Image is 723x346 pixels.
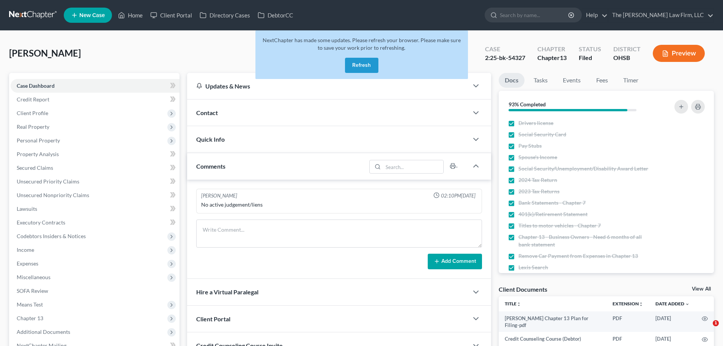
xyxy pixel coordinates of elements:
span: Pay Stubs [518,142,542,150]
span: Lawsuits [17,205,37,212]
td: [DATE] [649,311,696,332]
a: Unsecured Nonpriority Claims [11,188,180,202]
button: Add Comment [428,254,482,270]
td: PDF [606,311,649,332]
a: Help [582,8,608,22]
span: Real Property [17,123,49,130]
span: NextChapter has made some updates. Please refresh your browser. Please make sure to save your wor... [263,37,461,51]
span: Client Profile [17,110,48,116]
span: Drivers license [518,119,553,127]
a: Credit Report [11,93,180,106]
span: Comments [196,163,225,170]
span: Case Dashboard [17,82,55,89]
span: 13 [560,54,567,61]
input: Search by name... [500,8,569,22]
div: Filed [579,54,601,62]
span: Credit Report [17,96,49,103]
span: Property Analysis [17,151,59,157]
span: Lexis Search [518,264,548,271]
td: PDF [606,332,649,346]
a: DebtorCC [254,8,297,22]
span: Codebtors Insiders & Notices [17,233,86,239]
input: Search... [383,160,444,173]
span: Means Test [17,301,43,308]
iframe: Intercom live chat [697,320,715,338]
div: Status [579,45,601,54]
a: The [PERSON_NAME] Law Firm, LLC [608,8,714,22]
div: [PERSON_NAME] [201,192,237,199]
div: Chapter [537,45,567,54]
span: New Case [79,13,105,18]
div: Case [485,45,525,54]
span: [PERSON_NAME] [9,47,81,58]
span: Income [17,246,34,253]
a: Directory Cases [196,8,254,22]
i: unfold_more [639,302,643,307]
a: Docs [499,73,525,88]
a: Fees [590,73,614,88]
td: Credit Counseling Course (Debtor) [499,332,606,346]
a: Date Added expand_more [655,301,690,307]
a: Client Portal [146,8,196,22]
a: Timer [617,73,644,88]
span: 401(k)/Retirement Statement [518,210,588,218]
a: SOFA Review [11,284,180,298]
a: Executory Contracts [11,216,180,229]
a: Secured Claims [11,161,180,175]
span: Remove Car Payment from Expenses in Chapter 13 [518,252,638,260]
span: Unsecured Nonpriority Claims [17,192,89,198]
span: Client Portal [196,315,230,322]
a: Lawsuits [11,202,180,216]
span: Contact [196,109,218,116]
span: Social Security/Unemployment/Disability Award Letter [518,165,648,172]
td: [DATE] [649,332,696,346]
span: Secured Claims [17,164,53,171]
a: Tasks [528,73,554,88]
span: Chapter 13 [17,315,43,321]
span: Social Security Card [518,131,566,138]
strong: 93% Completed [509,101,546,107]
span: 02:10PM[DATE] [441,192,476,199]
a: View All [692,286,711,292]
span: Expenses [17,260,38,267]
span: SOFA Review [17,288,48,294]
span: Additional Documents [17,329,70,335]
i: expand_more [685,302,690,307]
a: Events [557,73,587,88]
div: No active judgement/liens [201,201,477,209]
td: [PERSON_NAME] Chapter 13 Plan for Filing-pdf [499,311,606,332]
a: Home [114,8,146,22]
i: unfold_more [517,302,521,307]
span: 2023 Tax Returns [518,188,559,195]
span: Personal Property [17,137,60,144]
div: District [613,45,641,54]
a: Property Analysis [11,147,180,161]
a: Unsecured Priority Claims [11,175,180,188]
span: Executory Contracts [17,219,65,226]
a: Extensionunfold_more [613,301,643,307]
span: Unsecured Priority Claims [17,178,79,185]
span: Quick Info [196,136,225,143]
span: Hire a Virtual Paralegal [196,288,258,295]
a: Titleunfold_more [505,301,521,307]
span: Chapter 13 - Business Owners - Need 6 months of all bank statement [518,233,654,248]
span: 2024 Tax Return [518,176,557,184]
button: Preview [653,45,705,62]
span: Spouse's Income [518,153,557,161]
a: Case Dashboard [11,79,180,93]
button: Refresh [345,58,378,73]
div: Client Documents [499,285,547,293]
div: 2:25-bk-54327 [485,54,525,62]
div: Updates & News [196,82,459,90]
span: Titles to motor vehicles - Chapter 7 [518,222,601,229]
div: OHSB [613,54,641,62]
span: Bank Statements - Chapter 7 [518,199,586,207]
div: Chapter [537,54,567,62]
span: Miscellaneous [17,274,50,280]
span: 1 [713,320,719,326]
